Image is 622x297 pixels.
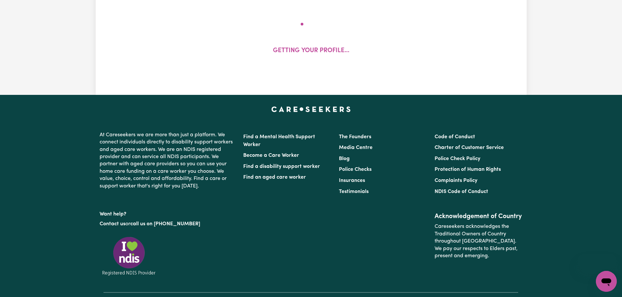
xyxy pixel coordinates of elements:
[339,178,365,183] a: Insurances
[435,189,488,194] a: NDIS Code of Conduct
[339,145,373,150] a: Media Centre
[435,156,480,161] a: Police Check Policy
[100,221,125,227] a: Contact us
[243,175,306,180] a: Find an aged care worker
[339,189,369,194] a: Testimonials
[100,218,235,230] p: or
[243,134,315,147] a: Find a Mental Health Support Worker
[271,107,351,112] a: Careseekers home page
[435,145,504,150] a: Charter of Customer Service
[243,164,320,169] a: Find a disability support worker
[339,134,371,140] a: The Founders
[435,134,475,140] a: Code of Conduct
[435,167,501,172] a: Protection of Human Rights
[578,254,617,268] iframe: Message from company
[339,156,350,161] a: Blog
[273,46,349,56] p: Getting your profile...
[100,236,158,276] img: Registered NDIS provider
[339,167,372,172] a: Police Checks
[435,178,477,183] a: Complaints Policy
[100,129,235,192] p: At Careseekers we are more than just a platform. We connect individuals directly to disability su...
[243,153,299,158] a: Become a Care Worker
[100,208,235,218] p: Want help?
[435,220,522,262] p: Careseekers acknowledges the Traditional Owners of Country throughout [GEOGRAPHIC_DATA]. We pay o...
[435,213,522,220] h2: Acknowledgement of Country
[596,271,617,292] iframe: Button to launch messaging window
[130,221,200,227] a: call us on [PHONE_NUMBER]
